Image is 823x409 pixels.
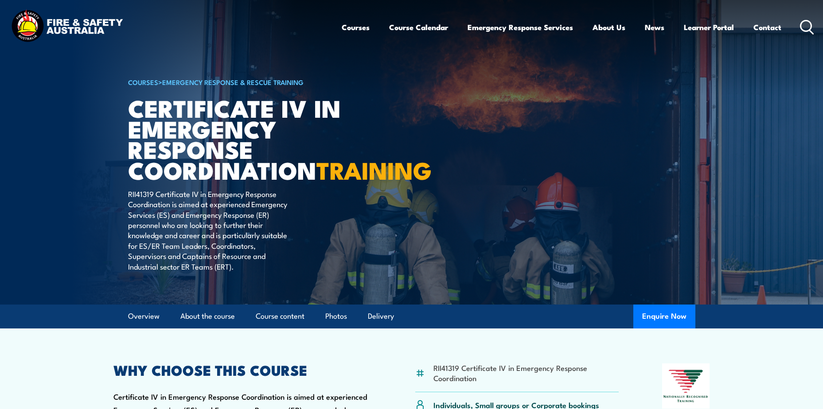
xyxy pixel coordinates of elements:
a: About Us [593,15,625,39]
a: COURSES [128,77,158,87]
a: Course Calendar [389,15,448,39]
p: RII41319 Certificate IV in Emergency Response Coordination is aimed at experienced Emergency Serv... [128,189,290,271]
h2: WHY CHOOSE THIS COURSE [113,363,372,376]
a: News [645,15,664,39]
a: Photos [325,305,347,328]
a: Emergency Response & Rescue Training [162,77,304,87]
h1: Certificate IV in Emergency Response Coordination [128,97,347,180]
img: Nationally Recognised Training logo. [662,363,710,409]
a: Course content [256,305,304,328]
a: Overview [128,305,160,328]
a: Emergency Response Services [468,15,573,39]
a: Learner Portal [684,15,734,39]
a: Courses [342,15,370,39]
h6: > [128,77,347,87]
strong: TRAINING [316,151,432,188]
a: Contact [753,15,781,39]
button: Enquire Now [633,305,695,328]
li: RII41319 Certificate IV in Emergency Response Coordination [433,363,619,383]
a: Delivery [368,305,394,328]
a: About the course [180,305,235,328]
